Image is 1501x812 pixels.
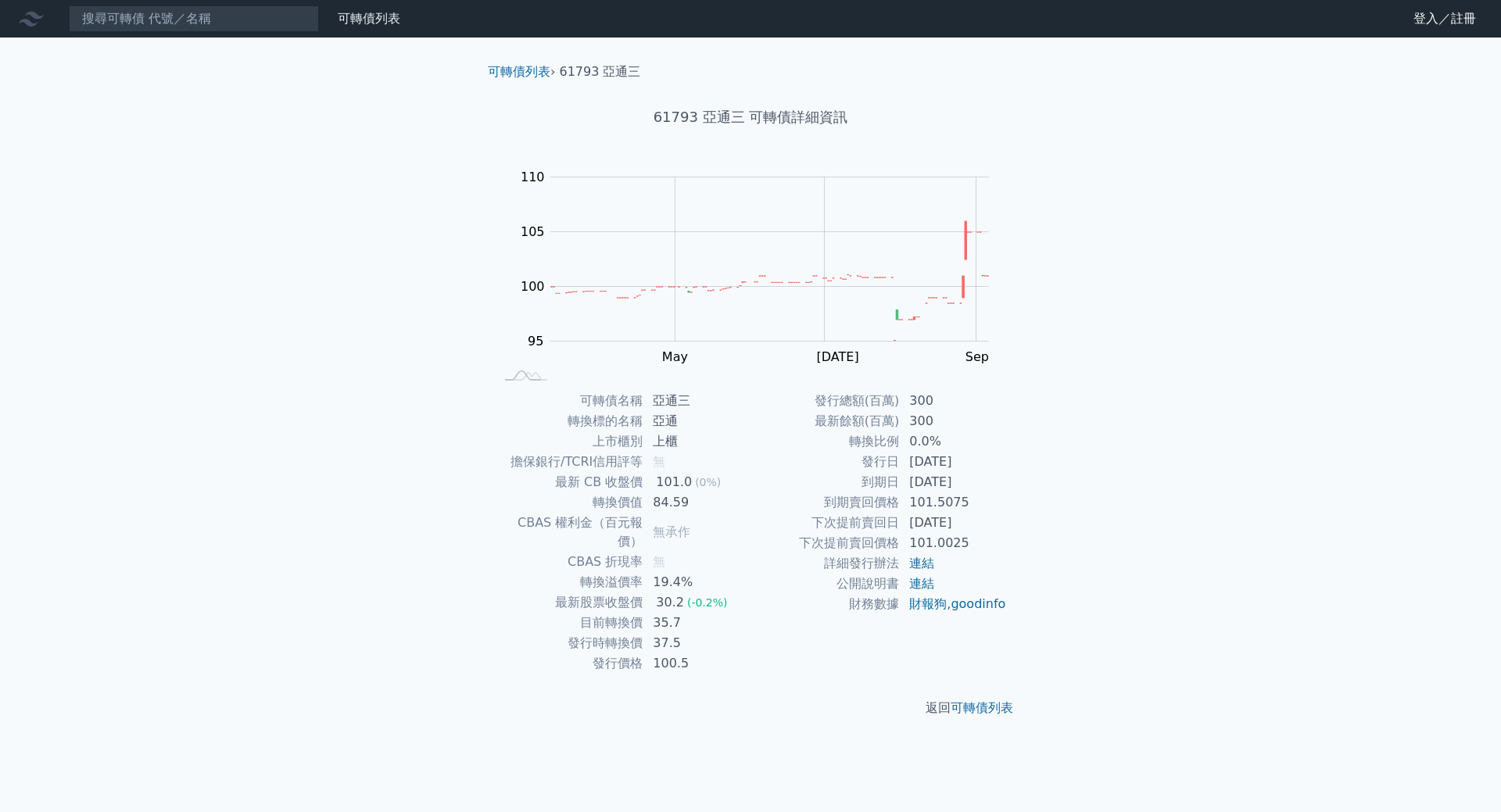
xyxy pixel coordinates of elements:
[494,452,643,472] td: 擔保銀行/TCRI信用評等
[643,613,750,633] td: 35.7
[750,472,900,492] td: 到期日
[643,391,750,411] td: 亞通三
[643,653,750,674] td: 100.5
[653,473,695,492] div: 101.0
[69,5,319,32] input: 搜尋可轉債 代號／名稱
[750,594,900,614] td: 財務數據
[494,572,643,592] td: 轉換溢價率
[494,592,643,613] td: 最新股票收盤價
[643,411,750,431] td: 亞通
[687,596,728,609] span: (-0.2%)
[475,699,1026,717] p: 返回
[475,106,1026,128] h1: 61793 亞通三 可轉債詳細資訊
[494,472,643,492] td: 最新 CB 收盤價
[750,391,900,411] td: 發行總額(百萬)
[560,63,641,81] li: 61793 亞通三
[750,431,900,452] td: 轉換比例
[900,472,1007,492] td: [DATE]
[900,431,1007,452] td: 0.0%
[900,452,1007,472] td: [DATE]
[653,593,687,612] div: 30.2
[494,411,643,431] td: 轉換標的名稱
[494,391,643,411] td: 可轉債名稱
[512,170,1012,364] g: Chart
[750,533,900,553] td: 下次提前賣回價格
[900,533,1007,553] td: 101.0025
[494,552,643,572] td: CBAS 折現率
[900,492,1007,513] td: 101.5075
[951,700,1013,715] a: 可轉債列表
[662,349,688,364] tspan: May
[643,431,750,452] td: 上櫃
[521,170,545,184] tspan: 110
[750,411,900,431] td: 最新餘額(百萬)
[494,513,643,552] td: CBAS 權利金（百元報價）
[750,513,900,533] td: 下次提前賣回日
[900,513,1007,533] td: [DATE]
[494,633,643,653] td: 發行時轉換價
[494,653,643,674] td: 發行價格
[643,633,750,653] td: 37.5
[494,492,643,513] td: 轉換價值
[653,524,690,539] span: 無承作
[909,556,934,571] a: 連結
[643,492,750,513] td: 84.59
[494,613,643,633] td: 目前轉換價
[750,452,900,472] td: 發行日
[951,596,1005,611] a: goodinfo
[528,334,543,349] tspan: 95
[653,554,665,569] span: 無
[338,11,400,26] a: 可轉債列表
[909,596,947,611] a: 財報狗
[521,224,545,239] tspan: 105
[494,431,643,452] td: 上市櫃別
[1401,6,1488,31] a: 登入／註冊
[695,476,721,488] span: (0%)
[750,492,900,513] td: 到期賣回價格
[750,553,900,574] td: 詳細發行辦法
[750,574,900,594] td: 公開說明書
[900,411,1007,431] td: 300
[643,572,750,592] td: 19.4%
[653,454,665,469] span: 無
[488,63,555,81] li: ›
[965,349,989,364] tspan: Sep
[521,279,545,294] tspan: 100
[909,576,934,591] a: 連結
[817,349,859,364] tspan: [DATE]
[488,64,550,79] a: 可轉債列表
[900,391,1007,411] td: 300
[900,594,1007,614] td: ,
